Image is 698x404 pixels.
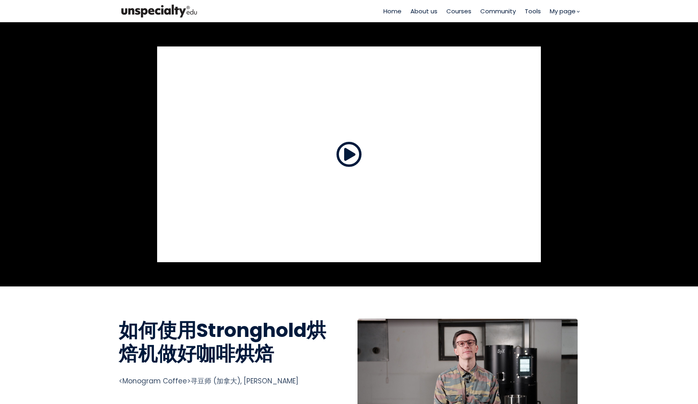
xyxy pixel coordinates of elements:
a: Home [383,6,402,16]
a: Courses [446,6,471,16]
img: bc390a18feecddb333977e298b3a00a1.png [119,3,200,19]
span: My page [550,6,576,16]
a: Community [480,6,516,16]
a: My page [550,6,579,16]
div: <Monogram Coffee>寻豆师 (加拿大), [PERSON_NAME] [119,376,339,386]
a: About us [410,6,437,16]
h1: 如何使用Stronghold烘焙机做好咖啡烘焙 [119,319,339,365]
a: Tools [525,6,541,16]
